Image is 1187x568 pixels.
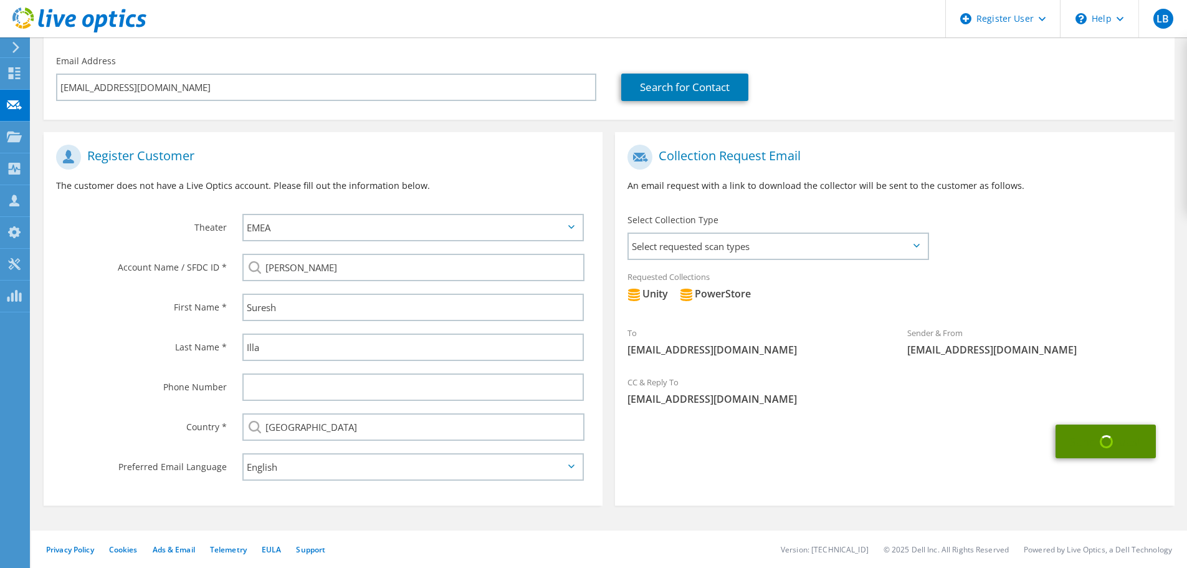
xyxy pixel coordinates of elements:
a: Telemetry [210,544,247,555]
span: [EMAIL_ADDRESS][DOMAIN_NAME] [627,392,1161,406]
span: [EMAIL_ADDRESS][DOMAIN_NAME] [627,343,882,357]
svg: \n [1075,13,1087,24]
h1: Collection Request Email [627,145,1155,170]
li: Powered by Live Optics, a Dell Technology [1024,544,1172,555]
a: Ads & Email [153,544,195,555]
a: Support [296,544,325,555]
a: Search for Contact [621,74,748,101]
label: Country * [56,413,227,433]
label: Last Name * [56,334,227,354]
label: Phone Number [56,373,227,393]
label: Theater [56,214,227,234]
div: PowerStore [680,287,751,301]
span: LB [1153,9,1173,29]
div: Unity [627,287,668,301]
button: Send Request [1056,425,1156,458]
p: An email request with a link to download the collector will be sent to the customer as follows. [627,179,1161,193]
div: CC & Reply To [615,369,1174,412]
a: Privacy Policy [46,544,94,555]
div: Requested Collections [615,264,1174,314]
a: Cookies [109,544,138,555]
h1: Register Customer [56,145,584,170]
p: The customer does not have a Live Optics account. Please fill out the information below. [56,179,590,193]
div: To [615,320,895,363]
label: Email Address [56,55,116,67]
label: Account Name / SFDC ID * [56,254,227,274]
span: [EMAIL_ADDRESS][DOMAIN_NAME] [907,343,1162,357]
label: Select Collection Type [627,214,718,226]
div: Sender & From [895,320,1175,363]
label: First Name * [56,294,227,314]
li: © 2025 Dell Inc. All Rights Reserved [884,544,1009,555]
li: Version: [TECHNICAL_ID] [781,544,869,555]
a: EULA [262,544,281,555]
label: Preferred Email Language [56,453,227,473]
span: Select requested scan types [629,234,927,259]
